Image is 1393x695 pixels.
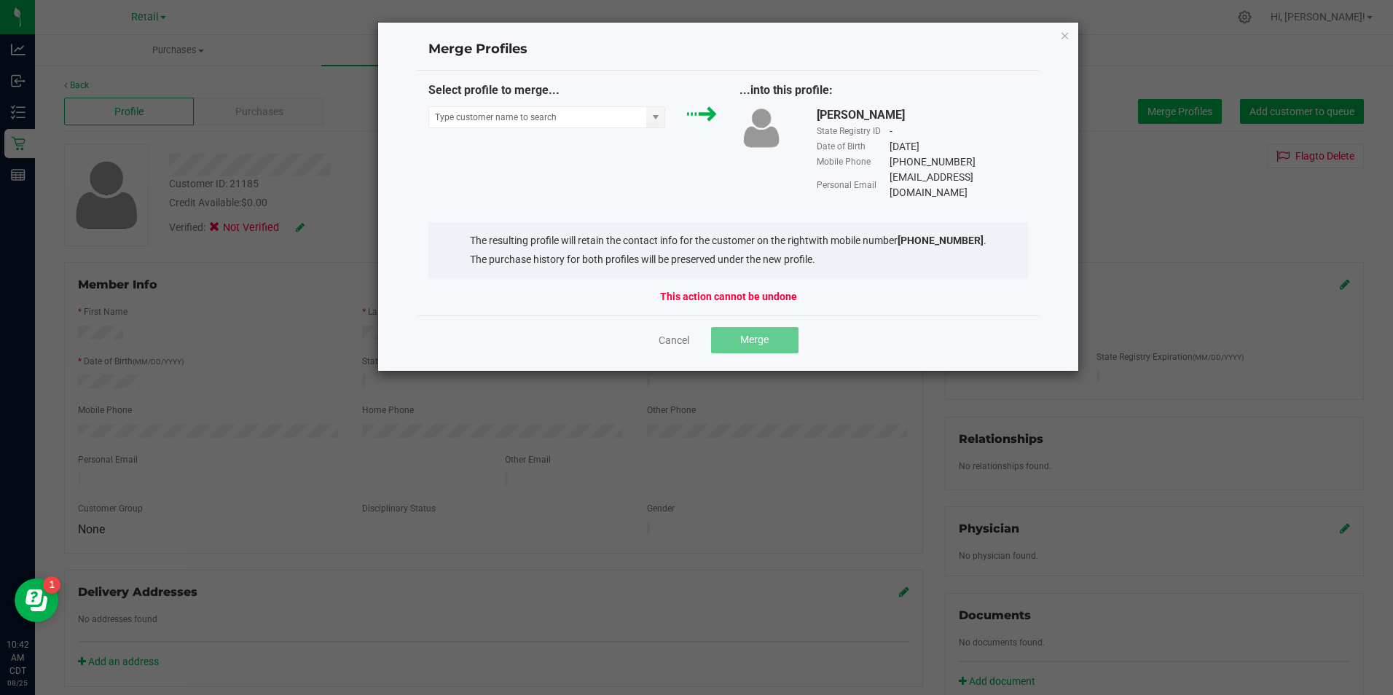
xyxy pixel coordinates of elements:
div: - [890,124,892,139]
li: The resulting profile will retain the contact info for the customer on the right [470,233,986,248]
strong: This action cannot be undone [660,289,797,305]
span: Select profile to merge... [428,83,560,97]
img: green_arrow.svg [687,106,717,122]
div: State Registry ID [817,125,890,138]
a: Cancel [659,333,689,347]
iframe: Resource center unread badge [43,576,60,594]
div: [EMAIL_ADDRESS][DOMAIN_NAME] [890,170,1028,200]
img: user-icon.png [739,106,783,149]
span: with mobile number . [809,235,986,246]
div: [PHONE_NUMBER] [890,154,976,170]
input: NO DATA FOUND [429,107,647,127]
li: The purchase history for both profiles will be preserved under the new profile. [470,252,986,267]
div: [PERSON_NAME] [817,106,905,124]
strong: [PHONE_NUMBER] [898,235,984,246]
div: Date of Birth [817,140,890,153]
div: Mobile Phone [817,155,890,168]
div: Personal Email [817,178,890,192]
span: ...into this profile: [739,83,833,97]
iframe: Resource center [15,578,58,622]
div: [DATE] [890,139,919,154]
h4: Merge Profiles [428,40,1029,59]
button: Merge [711,327,798,353]
button: Close [1060,26,1070,44]
span: Merge [740,334,769,345]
